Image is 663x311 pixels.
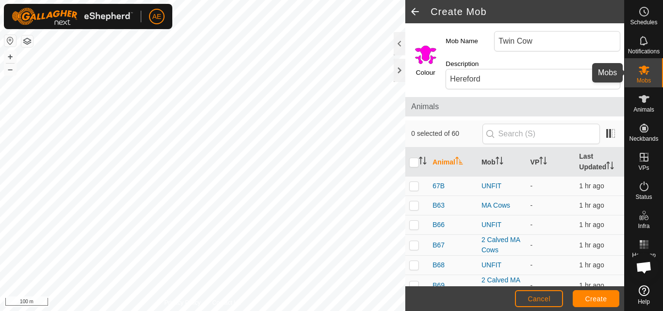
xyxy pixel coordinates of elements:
div: UNFIT [481,181,523,191]
div: MA Cows [481,200,523,211]
span: B69 [432,280,445,291]
label: Mob Name [446,31,494,51]
app-display-virtual-paddock-transition: - [530,281,533,289]
a: Help [625,281,663,309]
span: VPs [638,165,649,171]
app-display-virtual-paddock-transition: - [530,261,533,269]
label: Colour [416,68,435,78]
input: Search (S) [482,124,600,144]
span: Animals [411,101,618,113]
th: VP [527,147,576,177]
span: Notifications [628,49,660,54]
app-display-virtual-paddock-transition: - [530,182,533,190]
div: 2 Calved MA Cows [481,235,523,255]
div: UNFIT [481,220,523,230]
label: Description [446,59,494,69]
div: 2 Calved MA Cows [481,275,523,295]
span: 67B [432,181,445,191]
a: Contact Us [212,298,241,307]
button: Reset Map [4,35,16,47]
span: Schedules [630,19,657,25]
app-display-virtual-paddock-transition: - [530,221,533,229]
button: – [4,64,16,75]
button: Create [573,290,619,307]
span: Neckbands [629,136,658,142]
span: Mobs [637,78,651,83]
span: 24 Sept 2025, 7:35 am [579,281,604,289]
span: Create [585,295,607,303]
p-sorticon: Activate to sort [419,158,427,166]
th: Animal [429,147,478,177]
span: Infra [638,223,649,229]
button: Map Layers [21,35,33,47]
p-sorticon: Activate to sort [539,158,547,166]
img: Gallagher Logo [12,8,133,25]
span: Cancel [528,295,550,303]
h2: Create Mob [431,6,624,17]
p-sorticon: Activate to sort [496,158,503,166]
span: AE [152,12,162,22]
span: B67 [432,240,445,250]
th: Mob [478,147,527,177]
span: 24 Sept 2025, 7:35 am [579,221,604,229]
span: Animals [633,107,654,113]
button: + [4,51,16,63]
app-display-virtual-paddock-transition: - [530,201,533,209]
span: B68 [432,260,445,270]
span: 24 Sept 2025, 7:35 am [579,201,604,209]
span: Help [638,299,650,305]
div: Open chat [630,253,659,282]
app-display-virtual-paddock-transition: - [530,241,533,249]
p-sorticon: Activate to sort [455,158,463,166]
span: B66 [432,220,445,230]
th: Last Updated [575,147,624,177]
span: Heatmap [632,252,656,258]
div: UNFIT [481,260,523,270]
span: 0 selected of 60 [411,129,482,139]
button: Cancel [515,290,563,307]
p-sorticon: Activate to sort [606,163,614,171]
span: B63 [432,200,445,211]
span: Status [635,194,652,200]
span: 24 Sept 2025, 7:35 am [579,241,604,249]
span: 24 Sept 2025, 7:35 am [579,182,604,190]
a: Privacy Policy [165,298,201,307]
span: 24 Sept 2025, 7:35 am [579,261,604,269]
